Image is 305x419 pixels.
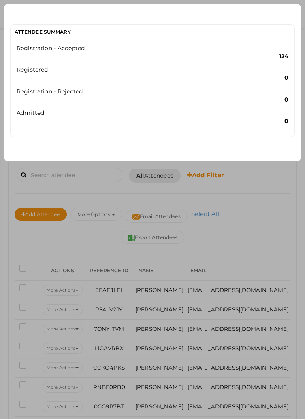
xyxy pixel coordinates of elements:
div: 124 [11,52,294,60]
div: Registration - Rejected [11,87,294,95]
div: Admitted [11,109,294,117]
h3: Attendee Summary [15,29,290,35]
div: Registration - Accepted [11,44,294,52]
div: 0 [11,95,294,104]
div: Registered [11,66,294,74]
div: 0 [11,117,294,125]
div: 0 [11,74,294,82]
